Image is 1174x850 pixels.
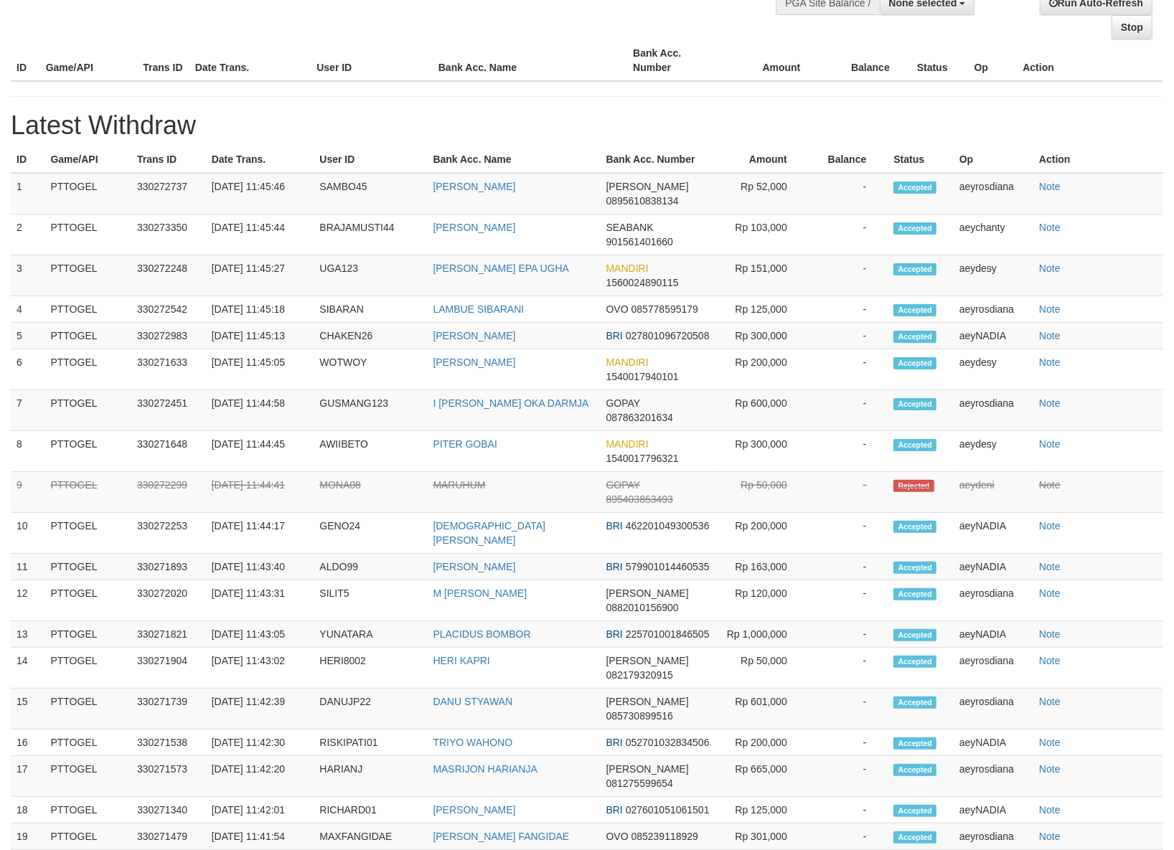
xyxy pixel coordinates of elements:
[1112,15,1152,39] a: Stop
[606,222,654,233] span: SEABANK
[954,390,1033,431] td: aeyrosdiana
[11,431,44,472] td: 8
[606,831,629,842] span: OVO
[627,40,725,81] th: Bank Acc. Number
[606,412,673,423] span: 087863201634
[206,554,314,580] td: [DATE] 11:43:40
[44,513,131,554] td: PTTOGEL
[314,580,427,621] td: SILIT5
[809,756,888,797] td: -
[314,729,427,756] td: RISKIPATI01
[433,303,524,315] a: LAMBUE SIBARANI
[314,349,427,390] td: WOTWOY
[44,214,131,255] td: PTTOGEL
[606,655,689,666] span: [PERSON_NAME]
[314,756,427,797] td: HARIANJ
[11,823,44,850] td: 19
[954,146,1033,173] th: Op
[314,689,427,729] td: DANUJP22
[893,181,936,194] span: Accepted
[606,236,673,247] span: 901561401660
[893,521,936,533] span: Accepted
[1039,181,1061,192] a: Note
[206,349,314,390] td: [DATE] 11:45:05
[809,580,888,621] td: -
[1039,520,1061,532] a: Note
[131,472,206,513] td: 330272299
[606,520,623,532] span: BRI
[11,689,44,729] td: 15
[311,40,433,81] th: User ID
[131,756,206,797] td: 330271573
[809,255,888,296] td: -
[809,729,888,756] td: -
[809,390,888,431] td: -
[809,823,888,850] td: -
[44,580,131,621] td: PTTOGEL
[715,472,809,513] td: Rp 50,000
[1039,737,1061,748] a: Note
[1039,763,1061,775] a: Note
[809,797,888,823] td: -
[433,263,569,274] a: [PERSON_NAME] EPA UGHA
[606,710,673,722] span: 085730899516
[206,823,314,850] td: [DATE] 11:41:54
[954,472,1033,513] td: aeydeni
[626,804,710,816] span: 027601051061501
[893,331,936,343] span: Accepted
[206,580,314,621] td: [DATE] 11:43:31
[809,146,888,173] th: Balance
[606,763,689,775] span: [PERSON_NAME]
[131,648,206,689] td: 330271904
[131,349,206,390] td: 330271633
[715,580,809,621] td: Rp 120,000
[314,390,427,431] td: GUSMANG123
[954,296,1033,323] td: aeyrosdiana
[314,648,427,689] td: HERI8002
[131,431,206,472] td: 330271648
[1039,628,1061,640] a: Note
[893,357,936,369] span: Accepted
[11,111,1163,140] h1: Latest Withdraw
[893,263,936,275] span: Accepted
[809,349,888,390] td: -
[715,323,809,349] td: Rp 300,000
[715,648,809,689] td: Rp 50,000
[954,729,1033,756] td: aeyNADIA
[1039,479,1061,491] a: Note
[954,797,1033,823] td: aeyNADIA
[1039,804,1061,816] a: Note
[606,181,689,192] span: [PERSON_NAME]
[206,146,314,173] th: Date Trans.
[715,797,809,823] td: Rp 125,000
[606,561,623,572] span: BRI
[44,349,131,390] td: PTTOGEL
[626,561,710,572] span: 579901014460535
[131,173,206,214] td: 330272737
[893,656,936,668] span: Accepted
[44,390,131,431] td: PTTOGEL
[206,689,314,729] td: [DATE] 11:42:39
[131,729,206,756] td: 330271538
[809,689,888,729] td: -
[206,431,314,472] td: [DATE] 11:44:45
[893,805,936,817] span: Accepted
[893,588,936,600] span: Accepted
[206,214,314,255] td: [DATE] 11:45:44
[314,431,427,472] td: AWIIBETO
[606,778,673,789] span: 081275599654
[893,629,936,641] span: Accepted
[954,580,1033,621] td: aeyrosdiana
[206,296,314,323] td: [DATE] 11:45:18
[131,255,206,296] td: 330272248
[606,371,679,382] span: 1540017940101
[433,696,512,707] a: DANU STYAWAN
[1039,587,1061,599] a: Note
[606,737,623,748] span: BRI
[314,323,427,349] td: CHAKEN26
[206,797,314,823] td: [DATE] 11:42:01
[606,587,689,599] span: [PERSON_NAME]
[606,696,689,707] span: [PERSON_NAME]
[606,669,673,681] span: 082179320915
[715,296,809,323] td: Rp 125,000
